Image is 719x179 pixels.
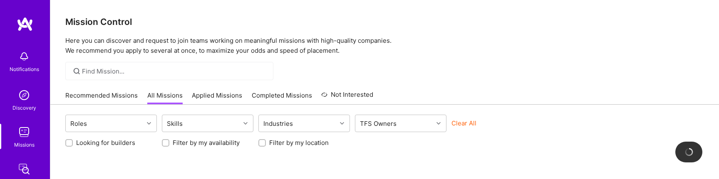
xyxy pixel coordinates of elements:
img: logo [17,17,33,32]
label: Filter by my availability [173,138,240,147]
div: Industries [261,118,295,130]
div: Missions [14,140,35,149]
img: bell [16,48,32,65]
i: icon Chevron [340,121,344,125]
a: All Missions [147,91,183,105]
a: Not Interested [321,90,373,105]
img: teamwork [16,124,32,140]
a: Recommended Missions [65,91,138,105]
img: admin teamwork [16,161,32,177]
i: icon Chevron [147,121,151,125]
label: Filter by my location [269,138,329,147]
div: Notifications [10,65,39,74]
img: discovery [16,87,32,103]
a: Applied Missions [192,91,242,105]
div: Discovery [12,103,36,112]
img: loading [683,146,694,158]
label: Looking for builders [76,138,135,147]
i: icon SearchGrey [72,66,82,76]
div: Roles [68,118,89,130]
a: Completed Missions [252,91,312,105]
div: TFS Owners [358,118,399,130]
button: Clear All [451,119,476,128]
p: Here you can discover and request to join teams working on meaningful missions with high-quality ... [65,36,704,56]
i: icon Chevron [436,121,441,125]
h3: Mission Control [65,17,704,27]
i: icon Chevron [243,121,248,125]
div: Skills [165,118,185,130]
input: Find Mission... [82,67,267,76]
